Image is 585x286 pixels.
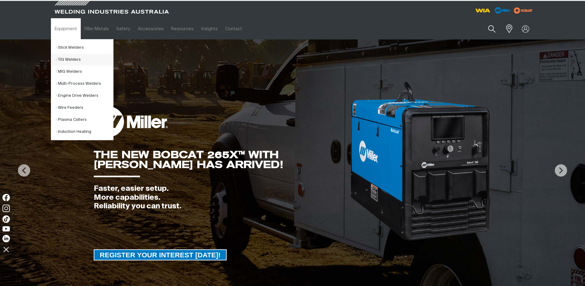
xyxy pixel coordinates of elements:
a: Engine Drive Welders [56,90,113,102]
a: Insights [197,18,221,39]
img: NextArrow [555,164,567,177]
a: MIG Welders [56,66,113,78]
a: Multi-Process Welders [56,78,113,90]
a: Plasma Cutters [56,114,113,126]
a: Equipment [51,18,81,39]
input: Product name or item number... [473,22,502,36]
img: hide socials [1,244,11,255]
a: Stick Welders [56,42,113,54]
a: Safety [113,18,134,39]
span: REGISTER YOUR INTEREST [DATE]! [94,249,226,260]
nav: Main [51,18,414,39]
ul: Equipment Submenu [51,39,113,140]
a: Wire Feeders [56,102,113,114]
a: REGISTER YOUR INTEREST TODAY! [94,249,227,260]
a: Induction Heating [56,126,113,138]
button: Search products [481,22,502,36]
a: Resources [167,18,197,39]
img: PrevArrow [18,164,30,177]
img: TikTok [2,215,10,223]
a: Filler Metals [81,18,113,39]
a: TIG Welders [56,54,113,66]
img: Facebook [2,194,10,201]
img: YouTube [2,226,10,231]
img: Instagram [2,205,10,212]
a: Contact [221,18,246,39]
div: THE NEW BOBCAT 265X™ WITH [PERSON_NAME] HAS ARRIVED! [94,150,350,170]
a: Accessories [134,18,167,39]
div: Faster, easier setup. More capabilities. Reliability you can trust. [94,184,350,211]
img: LinkedIn [2,235,10,242]
img: miller [512,6,534,15]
